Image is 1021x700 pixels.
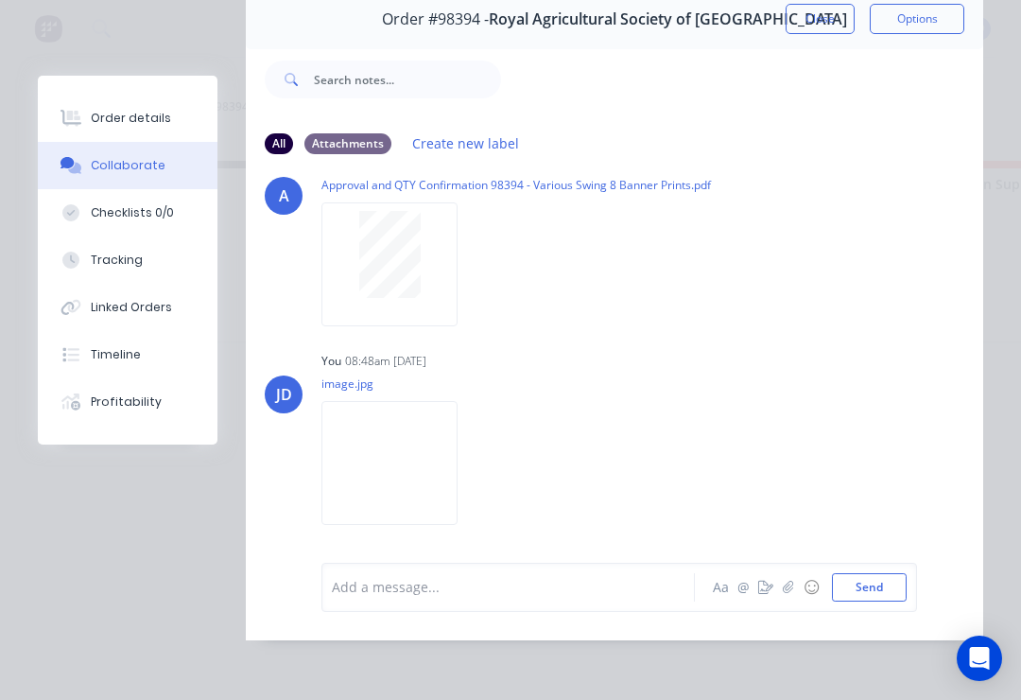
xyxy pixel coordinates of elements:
[38,189,217,236] button: Checklists 0/0
[403,131,529,156] button: Create new label
[314,61,501,98] input: Search notes...
[870,4,964,34] button: Options
[786,4,855,34] button: Close
[38,331,217,378] button: Timeline
[957,636,1002,681] div: Open Intercom Messenger
[38,236,217,284] button: Tracking
[91,394,162,411] div: Profitability
[265,133,293,154] div: All
[91,299,172,316] div: Linked Orders
[91,346,141,363] div: Timeline
[832,573,907,602] button: Send
[732,576,754,599] button: @
[38,142,217,189] button: Collaborate
[489,10,847,28] span: Royal Agricultural Society of [GEOGRAPHIC_DATA]
[91,157,165,174] div: Collaborate
[800,576,822,599] button: ☺
[38,284,217,331] button: Linked Orders
[91,204,174,221] div: Checklists 0/0
[321,376,476,392] p: image.jpg
[304,133,391,154] div: Attachments
[709,576,732,599] button: Aa
[91,252,143,269] div: Tracking
[345,353,426,370] div: 08:48am [DATE]
[91,110,171,127] div: Order details
[279,184,289,207] div: A
[321,177,711,193] p: Approval and QTY Confirmation 98394 - Various Swing 8 Banner Prints.pdf
[38,378,217,426] button: Profitability
[276,383,292,406] div: JD
[321,353,341,370] div: You
[382,10,489,28] span: Order #98394 -
[38,95,217,142] button: Order details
